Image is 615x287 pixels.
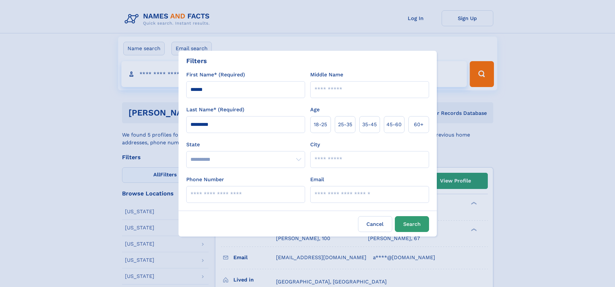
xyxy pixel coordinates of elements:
[314,121,327,128] span: 18‑25
[186,71,245,79] label: First Name* (Required)
[358,216,392,232] label: Cancel
[186,141,305,149] label: State
[186,176,224,183] label: Phone Number
[186,106,244,114] label: Last Name* (Required)
[310,71,343,79] label: Middle Name
[414,121,424,128] span: 60+
[310,176,324,183] label: Email
[386,121,402,128] span: 45‑60
[362,121,377,128] span: 35‑45
[186,56,207,66] div: Filters
[310,106,320,114] label: Age
[338,121,352,128] span: 25‑35
[310,141,320,149] label: City
[395,216,429,232] button: Search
